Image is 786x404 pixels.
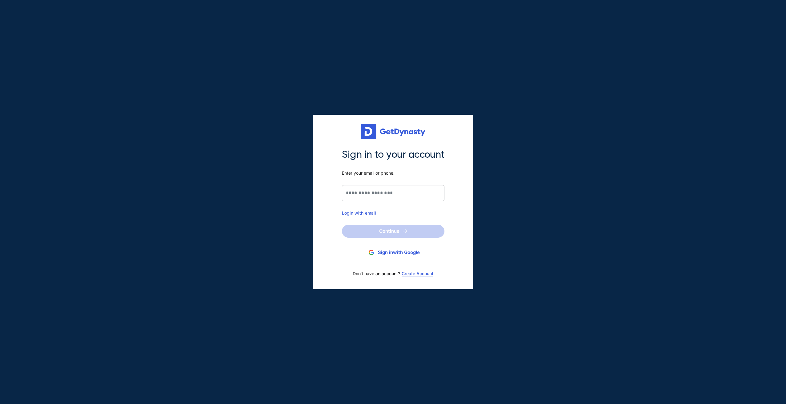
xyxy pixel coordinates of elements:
[342,170,444,176] span: Enter your email or phone.
[342,267,444,280] div: Don’t have an account?
[342,210,444,216] div: Login with email
[342,148,444,161] span: Sign in to your account
[342,247,444,258] button: Sign inwith Google
[361,124,425,139] img: Get started for free with Dynasty Trust Company
[402,271,433,276] a: Create Account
